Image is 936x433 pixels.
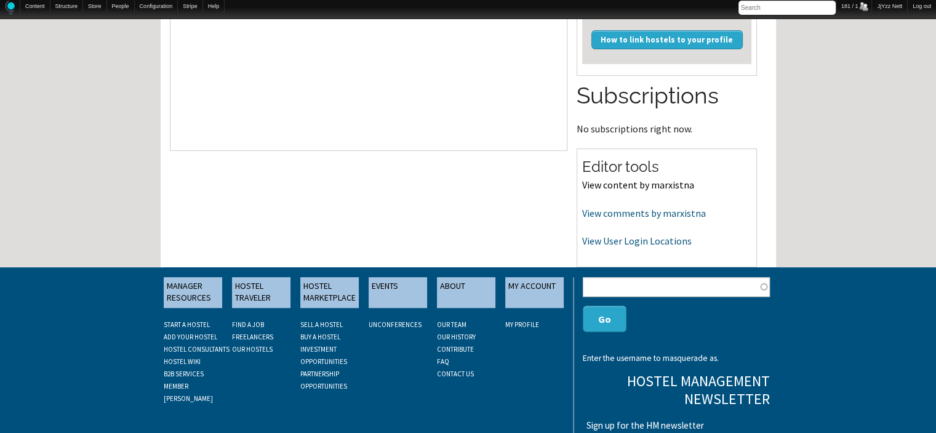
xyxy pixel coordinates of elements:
a: View comments by marxistna [582,207,706,219]
a: INVESTMENT OPPORTUNITIES [300,345,347,366]
section: No subscriptions right now. [577,80,757,133]
a: PARTNERSHIP OPPORTUNITIES [300,370,347,391]
a: MANAGER RESOURCES [164,277,222,308]
a: OUR HISTORY [437,333,476,341]
a: EVENTS [369,277,427,308]
a: OUR HOSTELS [232,345,273,354]
h2: Editor tools [582,156,751,177]
h2: Subscriptions [577,80,757,112]
a: FIND A JOB [232,320,264,329]
a: BUY A HOSTEL [300,333,340,341]
div: Enter the username to masquerade as. [583,354,769,363]
a: MEMBER [PERSON_NAME] [164,382,213,403]
a: CONTRIBUTE [437,345,474,354]
a: HOSTEL TRAVELER [232,277,290,308]
button: Go [583,306,626,332]
a: How to link hostels to your profile [591,30,743,49]
a: ABOUT [437,277,495,308]
a: UNCONFERENCES [369,320,422,329]
a: HOSTEL CONSULTANTS [164,345,230,354]
a: MY ACCOUNT [505,277,564,308]
img: Home [5,1,15,15]
a: My Profile [505,320,539,329]
a: View User Login Locations [582,235,692,247]
h3: Hostel Management Newsletter [583,373,769,408]
a: ADD YOUR HOSTEL [164,333,217,341]
input: Search [738,1,836,15]
a: B2B SERVICES [164,370,204,378]
a: SELL A HOSTEL [300,320,343,329]
a: HOSTEL WIKI [164,357,201,366]
a: View content by marxistna [582,179,694,191]
a: START A HOSTEL [164,320,210,329]
a: HOSTEL MARKETPLACE [300,277,359,308]
a: CONTACT US [437,370,474,378]
a: FREELANCERS [232,333,273,341]
a: FAQ [437,357,449,366]
a: OUR TEAM [437,320,466,329]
